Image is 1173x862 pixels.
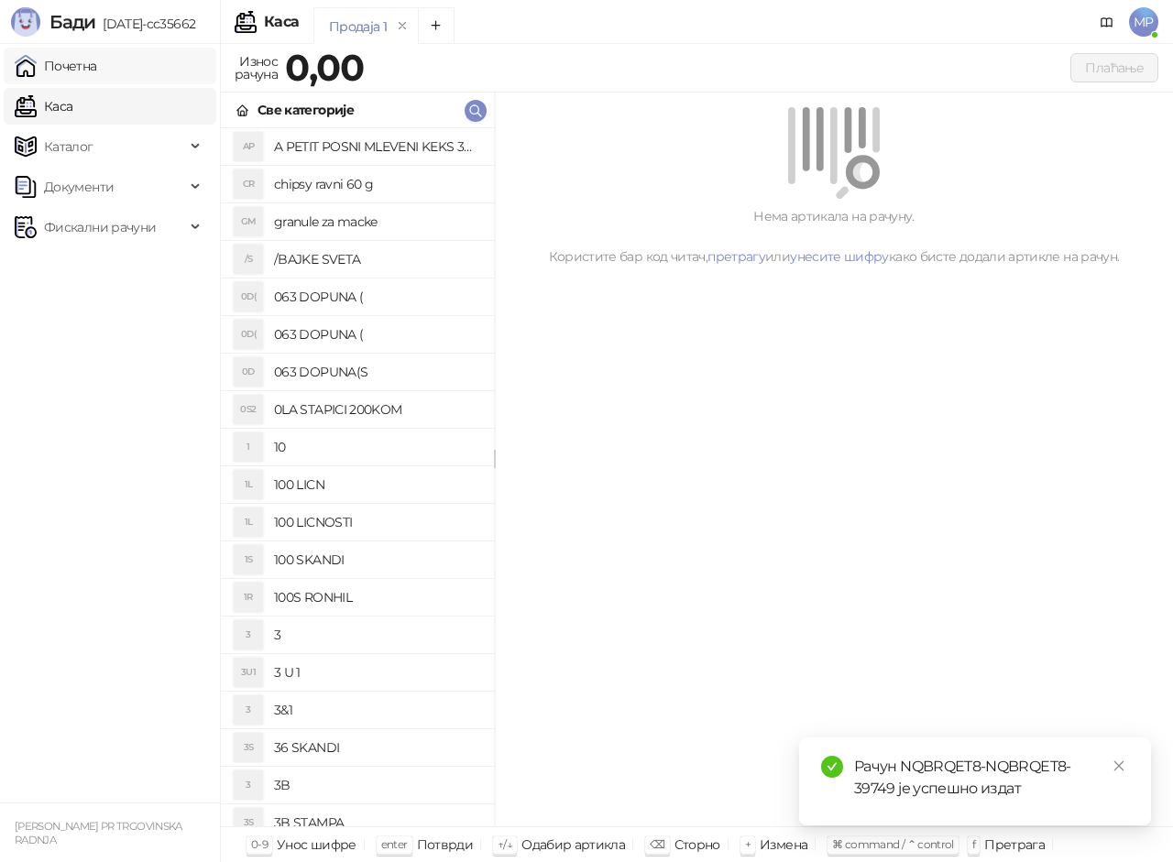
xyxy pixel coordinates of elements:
span: 0-9 [251,837,268,851]
span: MP [1129,7,1158,37]
span: Документи [44,169,114,205]
h4: 063 DOPUNA(S [274,357,479,387]
span: + [745,837,751,851]
div: GM [234,207,263,236]
div: 0D( [234,282,263,311]
h4: 3 U 1 [274,658,479,687]
h4: granule za macke [274,207,479,236]
a: Почетна [15,48,97,84]
div: AP [234,132,263,161]
h4: 100 LICNOSTI [274,507,479,537]
span: Бади [49,11,95,33]
div: 1L [234,470,263,499]
span: [DATE]-cc35662 [95,16,195,32]
h4: 10 [274,432,479,462]
button: remove [390,18,414,34]
div: 0D( [234,320,263,349]
a: претрагу [707,248,765,265]
div: grid [221,128,494,826]
div: Одабир артикла [521,833,625,857]
span: enter [381,837,408,851]
div: Сторно [674,833,720,857]
div: 1S [234,545,263,574]
span: ⌫ [650,837,664,851]
span: ↑/↓ [498,837,512,851]
div: Продаја 1 [329,16,387,37]
span: Каталог [44,128,93,165]
h4: 3B [274,770,479,800]
div: 3S [234,733,263,762]
div: Нема артикала на рачуну. Користите бар код читач, или како бисте додали артикле на рачун. [517,206,1151,267]
div: 0D [234,357,263,387]
div: 3 [234,770,263,800]
div: Све категорије [258,100,354,120]
span: check-circle [821,756,843,778]
span: close [1113,759,1125,772]
div: /S [234,245,263,274]
div: CR [234,169,263,199]
span: f [972,837,975,851]
div: 1L [234,507,263,537]
h4: 36 SKANDI [274,733,479,762]
h4: chipsy ravni 60 g [274,169,479,199]
div: Каса [264,15,299,29]
span: Фискални рачуни [44,209,156,246]
h4: 100 SKANDI [274,545,479,574]
h4: 063 DOPUNA ( [274,282,479,311]
div: 3 [234,695,263,725]
div: 3 [234,620,263,649]
div: 3S [234,808,263,837]
h4: 100 LICN [274,470,479,499]
h4: 100S RONHIL [274,583,479,612]
div: Измена [760,833,807,857]
a: Каса [15,88,72,125]
span: ⌘ command / ⌃ control [832,837,954,851]
h4: 3B STAMPA [274,808,479,837]
div: 1 [234,432,263,462]
h4: 3&1 [274,695,479,725]
strong: 0,00 [285,45,364,90]
h4: 3 [274,620,479,649]
h4: /BAJKE SVETA [274,245,479,274]
div: Претрага [984,833,1045,857]
div: 0S2 [234,395,263,424]
div: Рачун NQBRQET8-NQBRQET8-39749 је успешно издат [854,756,1129,800]
button: Add tab [418,7,455,44]
div: Потврди [417,833,474,857]
div: Унос шифре [277,833,356,857]
h4: 0LA STAPICI 200KOM [274,395,479,424]
a: Документација [1092,7,1122,37]
img: Logo [11,7,40,37]
div: 3U1 [234,658,263,687]
h4: 063 DOPUNA ( [274,320,479,349]
a: Close [1109,756,1129,776]
h4: A PETIT POSNI MLEVENI KEKS 300G [274,132,479,161]
div: 1R [234,583,263,612]
a: унесите шифру [790,248,889,265]
button: Плаћање [1070,53,1158,82]
div: Износ рачуна [231,49,281,86]
small: [PERSON_NAME] PR TRGOVINSKA RADNJA [15,820,182,846]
